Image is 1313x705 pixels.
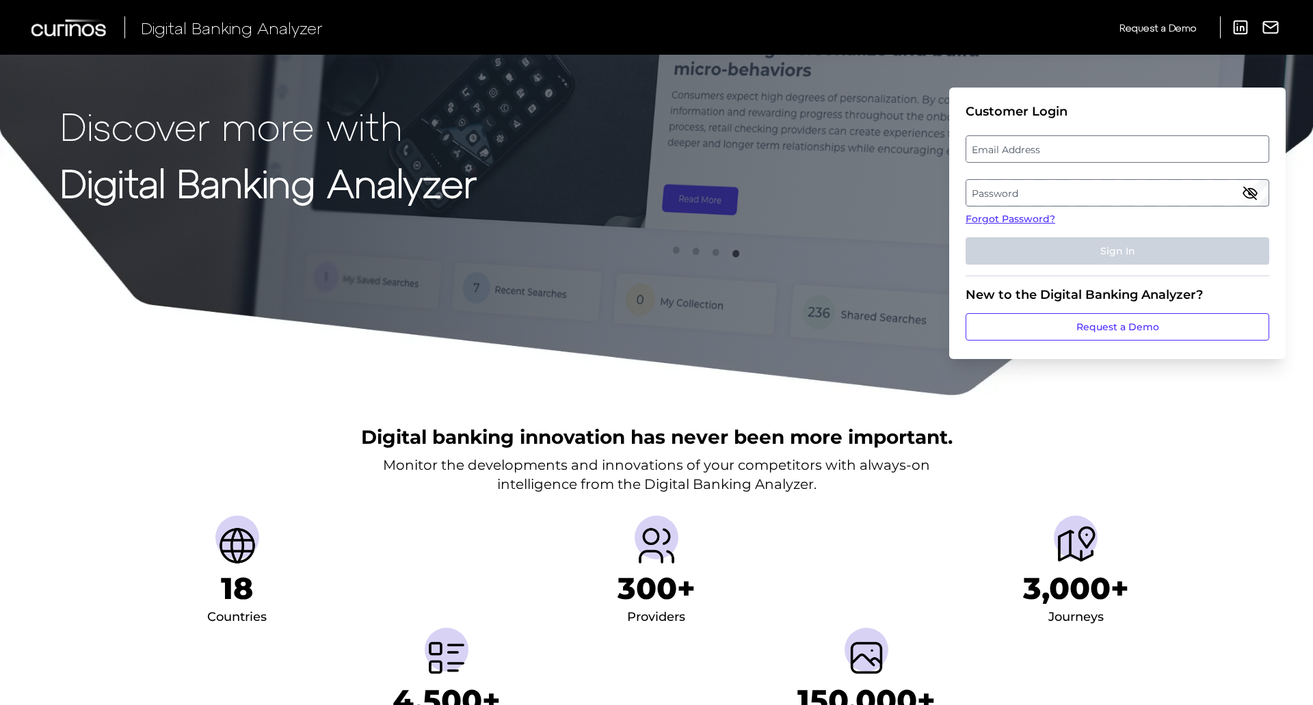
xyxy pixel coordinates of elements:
[60,104,477,147] p: Discover more with
[845,636,888,680] img: Screenshots
[221,570,253,607] h1: 18
[361,424,953,450] h2: Digital banking innovation has never been more important.
[141,18,323,38] span: Digital Banking Analyzer
[215,524,259,568] img: Countries
[618,570,695,607] h1: 300+
[1048,607,1104,628] div: Journeys
[1119,22,1196,34] span: Request a Demo
[1119,16,1196,39] a: Request a Demo
[627,607,685,628] div: Providers
[31,19,108,36] img: Curinos
[1023,570,1129,607] h1: 3,000+
[635,524,678,568] img: Providers
[1054,524,1098,568] img: Journeys
[966,181,1268,205] label: Password
[60,159,477,205] strong: Digital Banking Analyzer
[966,137,1268,161] label: Email Address
[966,287,1269,302] div: New to the Digital Banking Analyzer?
[966,313,1269,341] a: Request a Demo
[966,104,1269,119] div: Customer Login
[383,455,930,494] p: Monitor the developments and innovations of your competitors with always-on intelligence from the...
[425,636,468,680] img: Metrics
[966,237,1269,265] button: Sign In
[966,212,1269,226] a: Forgot Password?
[207,607,267,628] div: Countries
